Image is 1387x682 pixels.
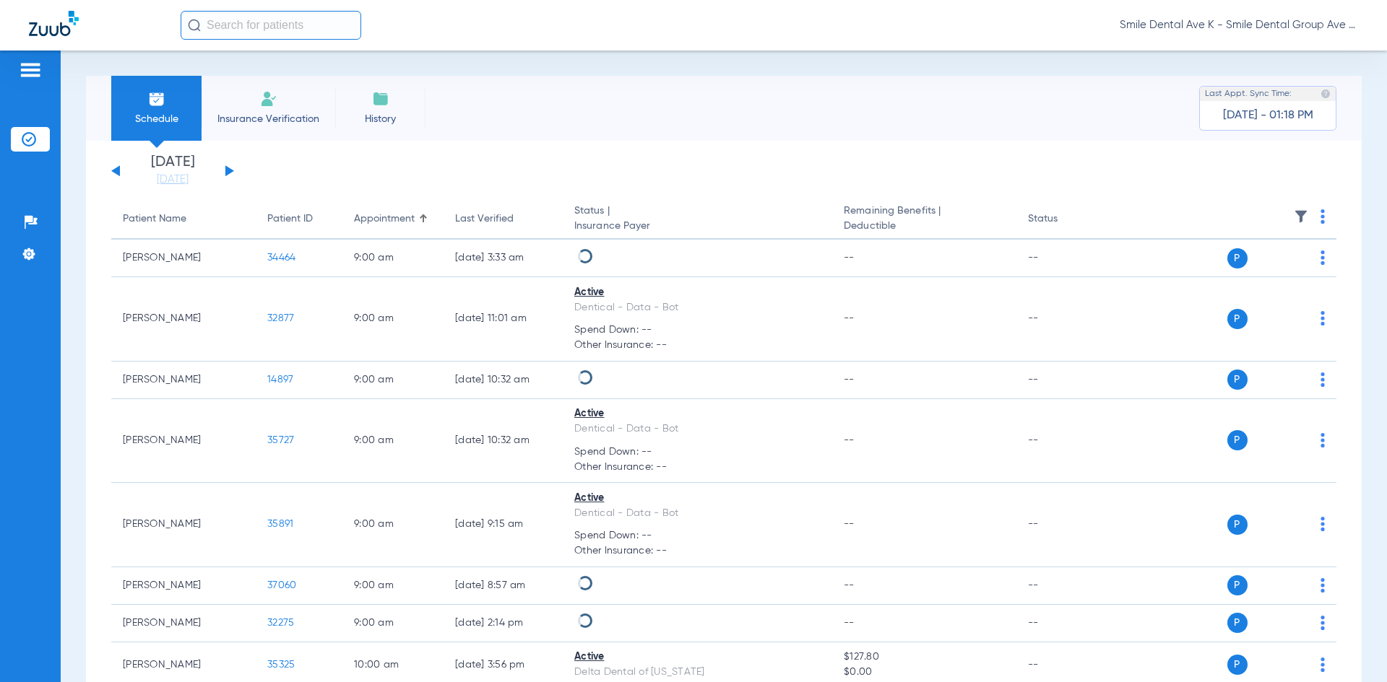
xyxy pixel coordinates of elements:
div: Dentical - Data - Bot [574,506,821,521]
td: 9:00 AM [342,240,444,277]
td: [DATE] 8:57 AM [444,567,563,605]
div: Last Verified [455,211,514,227]
span: Insurance Verification [212,112,324,126]
img: group-dot-blue.svg [1321,372,1325,387]
div: Patient Name [123,211,244,227]
span: P [1227,248,1248,268]
span: P [1227,613,1248,633]
span: -- [844,580,855,590]
img: group-dot-blue.svg [1321,433,1325,447]
span: P [1227,655,1248,675]
div: Dentical - Data - Bot [574,421,821,437]
div: Active [574,406,821,421]
img: last sync help info [1321,89,1331,99]
div: Patient Name [123,211,186,227]
td: [PERSON_NAME] [111,362,256,399]
span: $0.00 [844,665,1004,680]
div: Dentical - Data - Bot [574,300,821,315]
span: 14897 [267,375,293,385]
img: group-dot-blue.svg [1321,578,1325,593]
td: 9:00 AM [342,399,444,484]
span: -- [844,313,855,323]
td: [DATE] 10:32 AM [444,362,563,399]
td: [DATE] 11:01 AM [444,277,563,362]
img: group-dot-blue.svg [1321,311,1325,325]
span: 35325 [267,660,295,670]
span: 32877 [267,313,294,323]
span: -- [844,435,855,445]
td: [DATE] 9:15 AM [444,483,563,567]
td: [PERSON_NAME] [111,240,256,277]
span: 37060 [267,580,296,590]
span: -- [844,519,855,529]
span: P [1227,575,1248,595]
td: 9:00 AM [342,277,444,362]
td: [DATE] 2:14 PM [444,605,563,642]
td: 9:00 AM [342,605,444,642]
img: group-dot-blue.svg [1321,657,1325,672]
div: Active [574,491,821,506]
span: -- [844,618,855,628]
img: hamburger-icon [19,61,42,79]
div: Patient ID [267,211,331,227]
td: [PERSON_NAME] [111,605,256,642]
td: -- [1016,399,1114,484]
img: group-dot-blue.svg [1321,517,1325,531]
td: [PERSON_NAME] [111,567,256,605]
span: Deductible [844,219,1004,234]
td: -- [1016,483,1114,567]
span: -- [844,375,855,385]
img: Manual Insurance Verification [260,90,277,108]
span: [DATE] - 01:18 PM [1223,108,1313,123]
div: Active [574,650,821,665]
td: [DATE] 10:32 AM [444,399,563,484]
span: 35891 [267,519,293,529]
td: -- [1016,605,1114,642]
li: [DATE] [129,155,216,187]
div: Patient ID [267,211,313,227]
span: P [1227,309,1248,329]
th: Status | [563,199,832,240]
span: Other Insurance: -- [574,338,821,353]
span: 34464 [267,253,295,263]
td: 9:00 AM [342,483,444,567]
img: group-dot-blue.svg [1321,250,1325,265]
img: Search Icon [188,19,201,32]
img: History [372,90,389,108]
img: Zuub Logo [29,11,79,36]
span: Other Insurance: -- [574,543,821,559]
td: 9:00 AM [342,567,444,605]
td: [PERSON_NAME] [111,399,256,484]
span: 35727 [267,435,294,445]
span: P [1227,515,1248,535]
span: -- [844,253,855,263]
span: Spend Down: -- [574,445,821,460]
span: P [1227,370,1248,390]
span: Insurance Payer [574,219,821,234]
a: [DATE] [129,172,216,187]
td: -- [1016,277,1114,362]
td: [DATE] 3:33 AM [444,240,563,277]
span: Last Appt. Sync Time: [1205,87,1292,101]
span: $127.80 [844,650,1004,665]
td: [PERSON_NAME] [111,277,256,362]
img: filter.svg [1294,209,1308,224]
img: group-dot-blue.svg [1321,616,1325,630]
div: Last Verified [455,211,551,227]
img: Schedule [148,90,165,108]
span: Smile Dental Ave K - Smile Dental Group Ave K [1120,18,1358,32]
img: group-dot-blue.svg [1321,209,1325,224]
div: Delta Dental of [US_STATE] [574,665,821,680]
th: Remaining Benefits | [832,199,1016,240]
span: Other Insurance: -- [574,460,821,475]
div: Active [574,285,821,300]
span: 32275 [267,618,294,628]
td: -- [1016,362,1114,399]
input: Search for patients [181,11,361,40]
th: Status [1016,199,1114,240]
span: History [346,112,415,126]
td: [PERSON_NAME] [111,483,256,567]
td: 9:00 AM [342,362,444,399]
span: Spend Down: -- [574,323,821,338]
span: Spend Down: -- [574,528,821,543]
